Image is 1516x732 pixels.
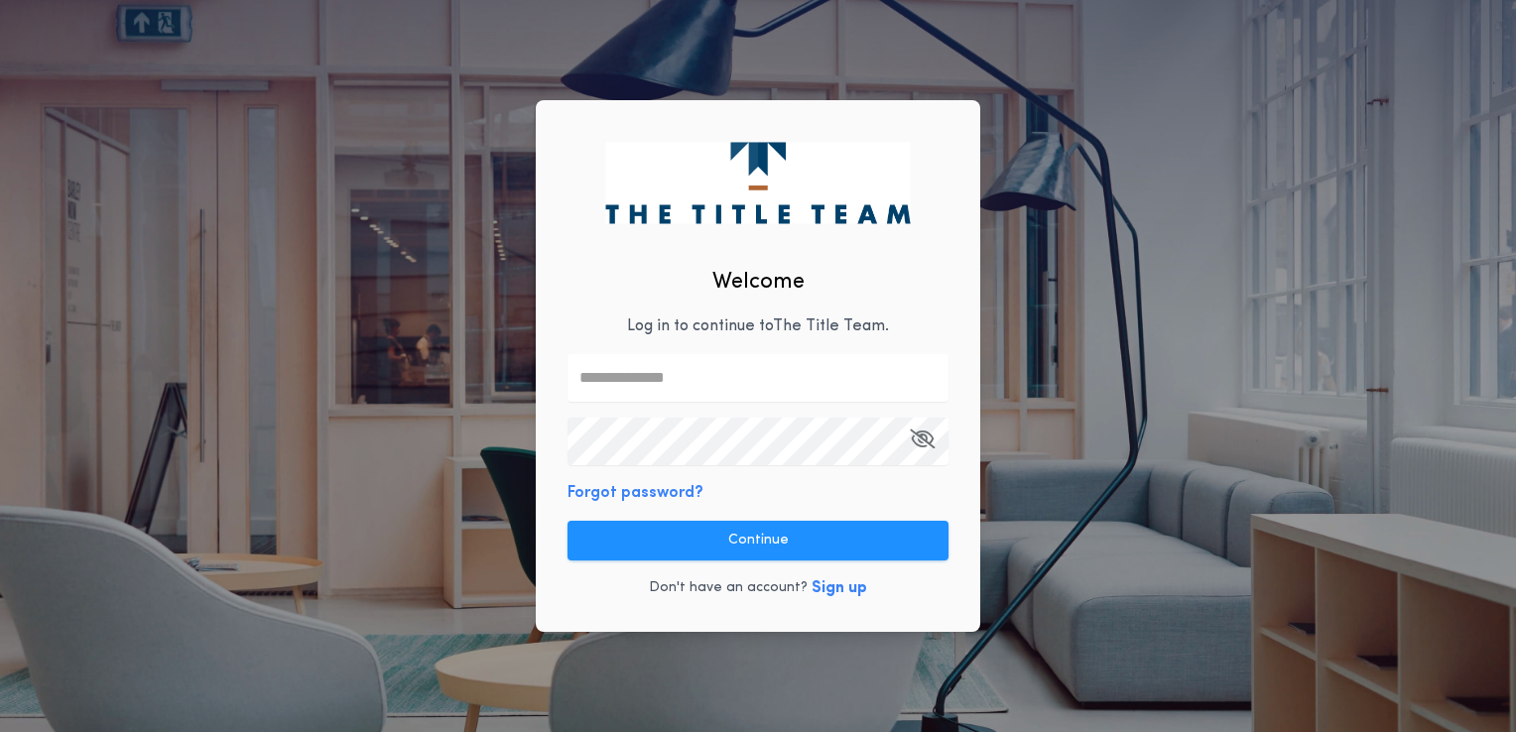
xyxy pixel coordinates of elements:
[568,521,948,560] button: Continue
[712,266,805,299] h2: Welcome
[605,142,910,223] img: logo
[568,481,703,505] button: Forgot password?
[649,578,808,598] p: Don't have an account?
[627,314,889,338] p: Log in to continue to The Title Team .
[812,576,867,600] button: Sign up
